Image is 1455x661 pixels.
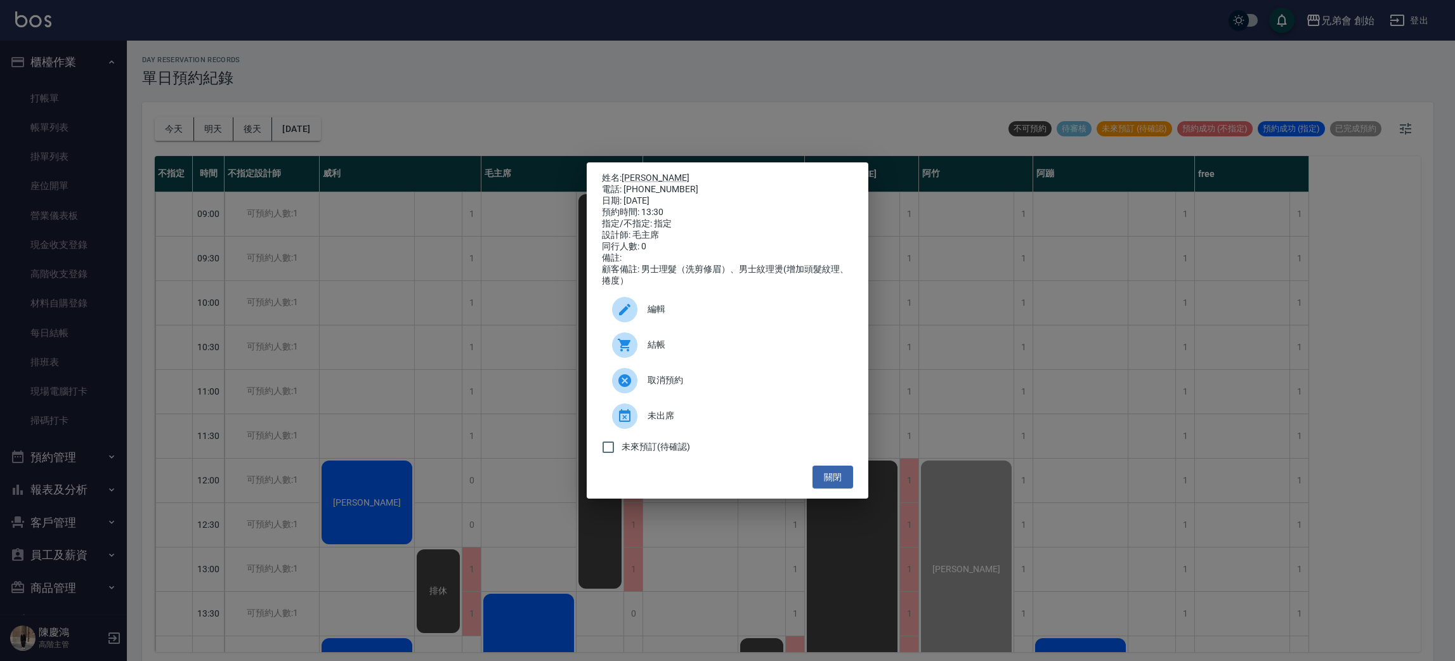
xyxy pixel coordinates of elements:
[622,173,689,183] a: [PERSON_NAME]
[602,173,853,184] p: 姓名:
[648,338,843,351] span: 結帳
[602,292,853,327] div: 編輯
[602,327,853,363] a: 結帳
[648,374,843,387] span: 取消預約
[602,252,853,264] div: 備註:
[602,241,853,252] div: 同行人數: 0
[602,218,853,230] div: 指定/不指定: 指定
[602,207,853,218] div: 預約時間: 13:30
[602,195,853,207] div: 日期: [DATE]
[648,303,843,316] span: 編輯
[812,466,853,489] button: 關閉
[602,184,853,195] div: 電話: [PHONE_NUMBER]
[602,230,853,241] div: 設計師: 毛主席
[622,440,690,454] span: 未來預訂(待確認)
[602,264,853,287] div: 顧客備註: 男士理髮（洗剪修眉）、男士紋理燙(增加頭髮紋理、捲度）
[602,398,853,434] div: 未出席
[648,409,843,422] span: 未出席
[602,363,853,398] div: 取消預約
